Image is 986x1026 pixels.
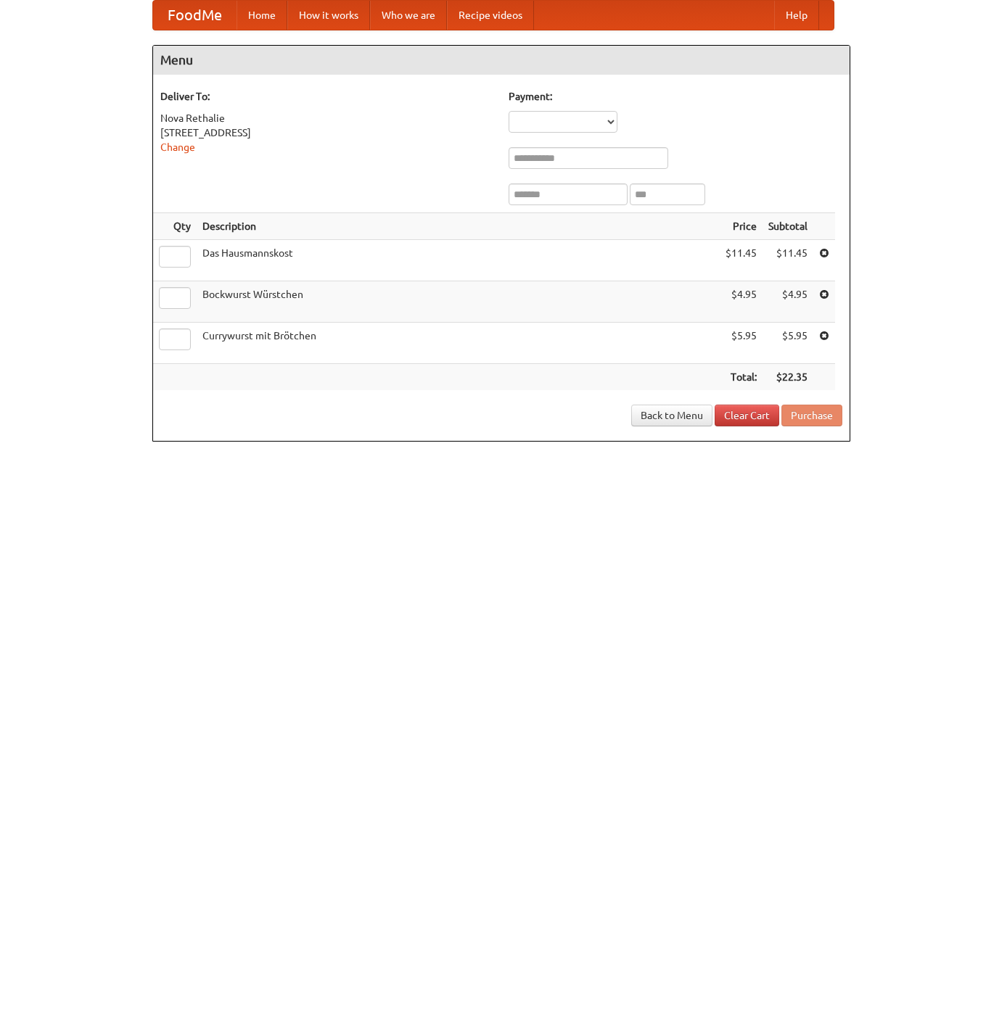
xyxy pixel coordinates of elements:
[160,89,494,104] h5: Deliver To:
[160,111,494,125] div: Nova Rethalie
[720,281,763,323] td: $4.95
[763,281,813,323] td: $4.95
[237,1,287,30] a: Home
[197,281,720,323] td: Bockwurst Würstchen
[153,213,197,240] th: Qty
[715,405,779,426] a: Clear Cart
[720,364,763,391] th: Total:
[631,405,712,426] a: Back to Menu
[160,141,195,153] a: Change
[287,1,370,30] a: How it works
[720,213,763,240] th: Price
[774,1,819,30] a: Help
[197,213,720,240] th: Description
[153,1,237,30] a: FoodMe
[720,323,763,364] td: $5.95
[197,323,720,364] td: Currywurst mit Brötchen
[763,323,813,364] td: $5.95
[781,405,842,426] button: Purchase
[509,89,842,104] h5: Payment:
[720,240,763,281] td: $11.45
[763,213,813,240] th: Subtotal
[763,240,813,281] td: $11.45
[153,46,850,75] h4: Menu
[447,1,534,30] a: Recipe videos
[370,1,447,30] a: Who we are
[763,364,813,391] th: $22.35
[160,125,494,140] div: [STREET_ADDRESS]
[197,240,720,281] td: Das Hausmannskost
